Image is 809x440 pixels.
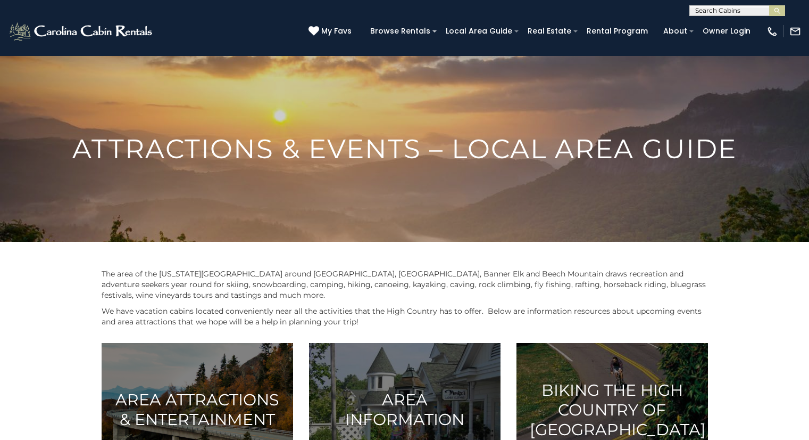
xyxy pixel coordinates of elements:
[102,306,708,327] p: We have vacation cabins located conveniently near all the activities that the High Country has to...
[789,26,801,37] img: mail-regular-white.png
[581,23,653,39] a: Rental Program
[102,268,708,300] p: The area of the [US_STATE][GEOGRAPHIC_DATA] around [GEOGRAPHIC_DATA], [GEOGRAPHIC_DATA], Banner E...
[530,380,695,439] h3: Biking the High Country of [GEOGRAPHIC_DATA]
[8,21,155,42] img: White-1-2.png
[322,390,487,429] h3: Area Information
[697,23,756,39] a: Owner Login
[766,26,778,37] img: phone-regular-white.png
[522,23,577,39] a: Real Estate
[115,390,280,429] h3: Area Attractions & Entertainment
[440,23,518,39] a: Local Area Guide
[321,26,352,37] span: My Favs
[365,23,436,39] a: Browse Rentals
[308,26,354,37] a: My Favs
[658,23,693,39] a: About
